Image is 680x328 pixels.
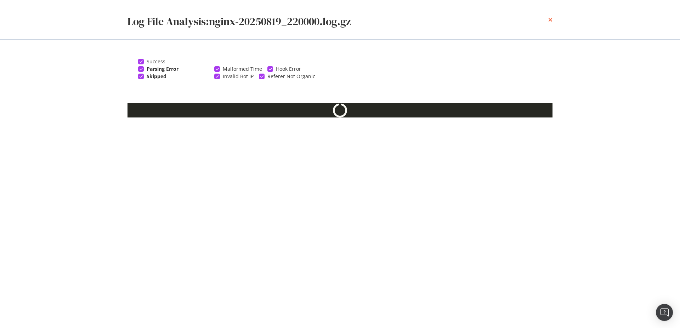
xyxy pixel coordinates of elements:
[147,73,166,80] span: Skipped
[223,73,254,80] span: Invalid Bot IP
[276,65,301,73] span: Hook Error
[267,73,315,80] span: Referer Not Organic
[147,58,165,65] span: Success
[656,304,673,321] div: Open Intercom Messenger
[147,65,178,73] span: Parsing Error
[223,65,262,73] span: Malformed Time
[548,8,552,31] div: times
[127,16,351,27] h2: Log File Analysis: nginx-20250819_220000.log.gz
